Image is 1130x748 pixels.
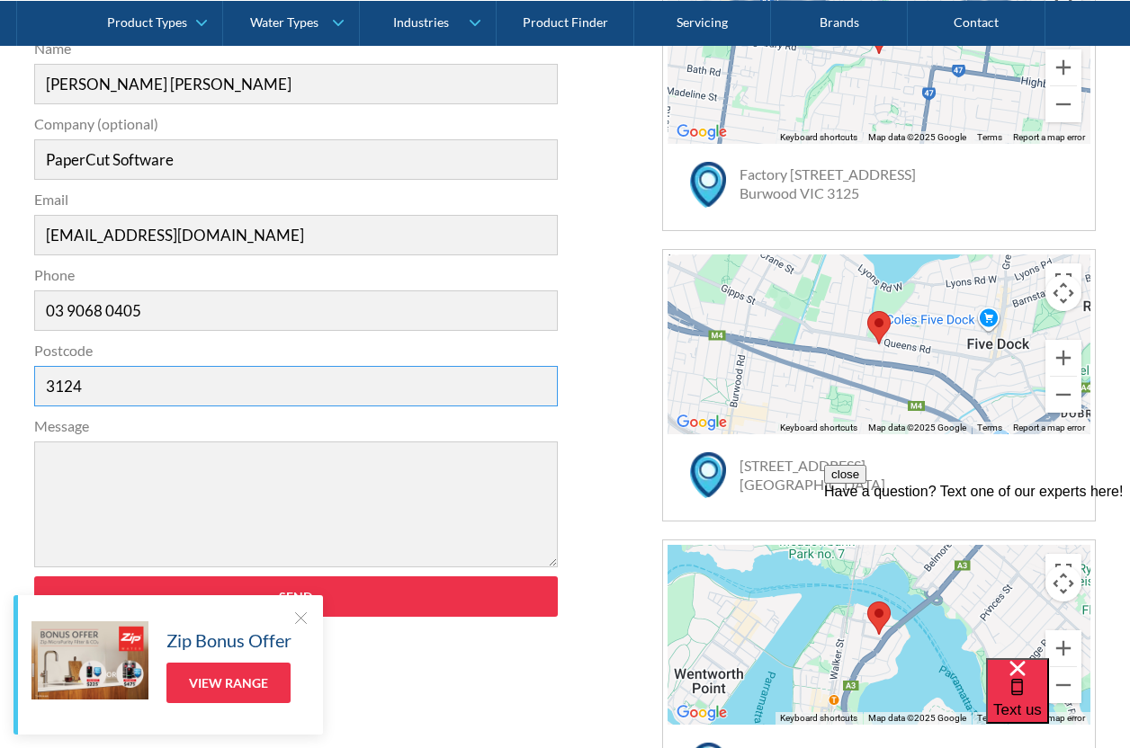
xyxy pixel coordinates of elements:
[867,21,891,54] div: Map pin
[107,14,187,30] div: Product Types
[672,120,731,144] img: Google
[1045,49,1081,85] button: Zoom in
[34,38,558,59] label: Name
[25,38,567,635] form: Contact Form
[166,663,291,703] a: View Range
[1013,423,1085,432] a: Report a map error
[690,162,726,208] img: map marker icon
[867,311,891,344] div: Map pin
[1045,263,1081,299] button: Toggle fullscreen view
[868,423,966,432] span: Map data ©2025 Google
[34,189,558,210] label: Email
[34,340,558,361] label: Postcode
[1045,340,1081,376] button: Zoom in
[31,621,148,699] img: Zip Bonus Offer
[977,132,1002,142] a: Terms (opens in new tab)
[868,713,966,723] span: Map data ©2025 Google
[34,264,558,286] label: Phone
[977,423,1002,432] a: Terms (opens in new tab)
[977,713,1002,723] a: Terms (opens in new tab)
[690,452,726,498] img: map marker icon
[672,120,731,144] a: Open this area in Google Maps (opens a new window)
[986,658,1130,748] iframe: podium webchat widget bubble
[740,165,916,201] a: Factory [STREET_ADDRESS]Burwood VIC 3125
[1045,275,1081,311] button: Map camera controls
[780,712,857,725] button: Keyboard shortcuts
[672,701,731,725] img: Google
[1013,132,1085,142] a: Report a map error
[672,701,731,725] a: Open this area in Google Maps (opens a new window)
[780,131,857,144] button: Keyboard shortcuts
[250,14,318,30] div: Water Types
[34,113,558,135] label: Company (optional)
[166,627,291,654] h5: Zip Bonus Offer
[393,14,449,30] div: Industries
[34,415,558,437] label: Message
[34,576,558,617] input: Send
[672,411,731,434] img: Google
[1045,377,1081,413] button: Zoom out
[1045,86,1081,122] button: Zoom out
[824,465,1130,681] iframe: podium webchat widget prompt
[672,411,731,434] a: Open this area in Google Maps (opens a new window)
[780,422,857,434] button: Keyboard shortcuts
[868,132,966,142] span: Map data ©2025 Google
[740,457,885,493] a: [STREET_ADDRESS][GEOGRAPHIC_DATA]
